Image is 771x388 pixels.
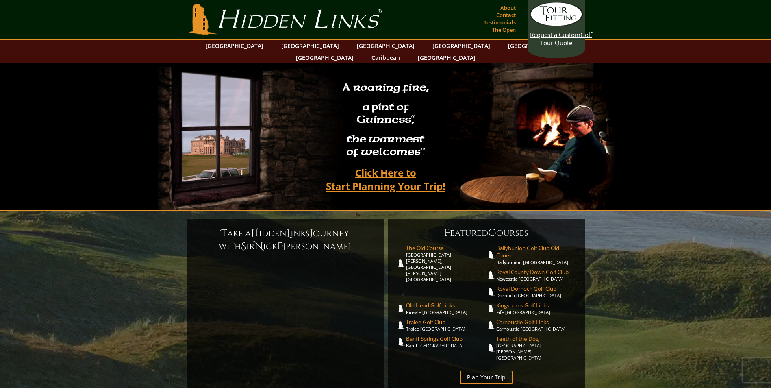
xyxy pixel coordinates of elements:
span: H [251,227,259,240]
span: The Old Course [406,244,486,252]
h6: ake a idden inks ourney with ir ick [PERSON_NAME] [195,227,376,253]
span: Banff Springs Golf Club [406,335,486,342]
a: [GEOGRAPHIC_DATA] [277,40,343,52]
span: S [241,240,246,253]
a: Caribbean [367,52,404,63]
span: Royal County Down Golf Club [496,268,577,276]
span: N [255,240,263,253]
a: Ballybunion Golf Club Old CourseBallybunion [GEOGRAPHIC_DATA] [496,244,577,265]
a: About [498,2,518,13]
a: [GEOGRAPHIC_DATA] [504,40,570,52]
a: Plan Your Trip [460,371,513,384]
a: Royal Dornoch Golf ClubDornoch [GEOGRAPHIC_DATA] [496,285,577,299]
span: Tralee Golf Club [406,318,486,326]
span: Kingsbarns Golf Links [496,302,577,309]
span: Old Head Golf Links [406,302,486,309]
a: Contact [494,9,518,21]
span: Royal Dornoch Golf Club [496,285,577,292]
span: Ballybunion Golf Club Old Course [496,244,577,259]
a: Banff Springs Golf ClubBanff [GEOGRAPHIC_DATA] [406,335,486,349]
a: [GEOGRAPHIC_DATA] [414,52,480,63]
a: Click Here toStart Planning Your Trip! [318,163,454,196]
a: Teeth of the Dog[GEOGRAPHIC_DATA][PERSON_NAME], [GEOGRAPHIC_DATA] [496,335,577,361]
span: J [310,227,313,240]
a: [GEOGRAPHIC_DATA] [292,52,358,63]
a: [GEOGRAPHIC_DATA] [428,40,494,52]
a: Testimonials [482,17,518,28]
a: Carnoustie Golf LinksCarnoustie [GEOGRAPHIC_DATA] [496,318,577,332]
a: Kingsbarns Golf LinksFife [GEOGRAPHIC_DATA] [496,302,577,315]
a: The Open [490,24,518,35]
a: Request a CustomGolf Tour Quote [530,2,583,47]
span: Teeth of the Dog [496,335,577,342]
a: Royal County Down Golf ClubNewcastle [GEOGRAPHIC_DATA] [496,268,577,282]
a: [GEOGRAPHIC_DATA] [353,40,419,52]
span: C [488,227,496,240]
span: Request a Custom [530,31,580,39]
span: L [287,227,291,240]
h6: eatured ourses [396,227,577,240]
a: Tralee Golf ClubTralee [GEOGRAPHIC_DATA] [406,318,486,332]
span: T [221,227,227,240]
h2: A roaring fire, a pint of Guinness , the warmest of welcomes™. [337,78,434,163]
span: F [444,227,450,240]
a: The Old Course[GEOGRAPHIC_DATA][PERSON_NAME], [GEOGRAPHIC_DATA][PERSON_NAME] [GEOGRAPHIC_DATA] [406,244,486,282]
span: Carnoustie Golf Links [496,318,577,326]
a: [GEOGRAPHIC_DATA] [202,40,267,52]
a: Old Head Golf LinksKinsale [GEOGRAPHIC_DATA] [406,302,486,315]
span: F [277,240,283,253]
